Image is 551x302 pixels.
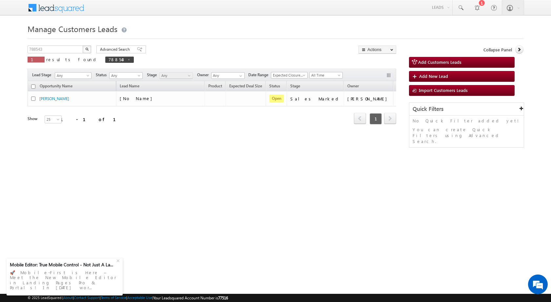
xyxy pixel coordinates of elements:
[36,82,76,91] a: Opportunity Name
[127,295,152,300] a: Acceptable Use
[218,295,228,300] span: 77516
[419,73,448,79] span: Add New Lead
[109,57,124,62] span: 788543
[159,72,193,79] a: Any
[248,72,271,78] span: Date Range
[290,96,341,102] div: Sales Marked
[229,83,262,88] span: Expected Deal Size
[28,24,117,34] span: Manage Customers Leads
[110,73,141,79] span: Any
[96,72,109,78] span: Status
[153,295,228,300] span: Your Leadsquared Account Number is
[483,47,512,53] span: Collapse Panel
[269,95,284,102] span: Open
[31,84,35,89] input: Check all records
[236,73,244,79] a: Show All Items
[208,83,222,88] span: Product
[60,115,124,123] div: 1 - 1 of 1
[226,82,265,91] a: Expected Deal Size
[74,295,100,300] a: Contact Support
[10,262,115,268] div: Mobile Editor: True Mobile Control - Not Just A La...
[147,72,159,78] span: Stage
[358,45,396,54] button: Actions
[63,295,73,300] a: About
[160,73,191,79] span: Any
[354,114,366,124] a: prev
[418,59,461,65] span: Add Customers Leads
[115,256,123,264] div: +
[347,96,390,102] div: [PERSON_NAME]
[45,115,62,123] a: 25
[31,57,41,62] span: 1
[271,72,305,78] span: Expected Closure Date
[46,57,98,62] span: results found
[384,114,396,124] a: next
[271,72,308,79] a: Expected Closure Date
[40,83,72,88] span: Opportunity Name
[85,47,89,51] img: Search
[409,103,524,115] div: Quick Filters
[309,72,343,79] a: All Time
[55,73,89,79] span: Any
[28,295,228,301] span: © 2025 LeadSquared | | | | |
[266,82,283,91] a: Status
[32,72,54,78] span: Lead Stage
[55,72,92,79] a: Any
[354,113,366,124] span: prev
[419,87,468,93] span: Import Customers Leads
[211,72,245,79] input: Type to Search
[120,96,155,101] span: [No Name]
[109,72,143,79] a: Any
[413,127,520,144] p: You can create Quick Filters using Advanced Search.
[39,96,69,101] a: [PERSON_NAME]
[197,72,211,78] span: Owner
[310,72,341,78] span: All Time
[413,118,520,124] p: No Quick Filter added yet!
[28,116,39,122] div: Show
[290,83,300,88] span: Stage
[370,113,382,124] span: 1
[116,82,143,91] span: Lead Name
[10,268,119,292] div: 🚀 Mobile-First is Here – Meet the New Mobile Editor in Landing Pages Pro & Portals! In [DATE] wor...
[287,82,303,91] a: Stage
[45,116,62,122] span: 25
[347,83,359,88] span: Owner
[384,113,396,124] span: next
[394,82,413,91] span: Actions
[101,295,126,300] a: Terms of Service
[100,46,132,52] span: Advanced Search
